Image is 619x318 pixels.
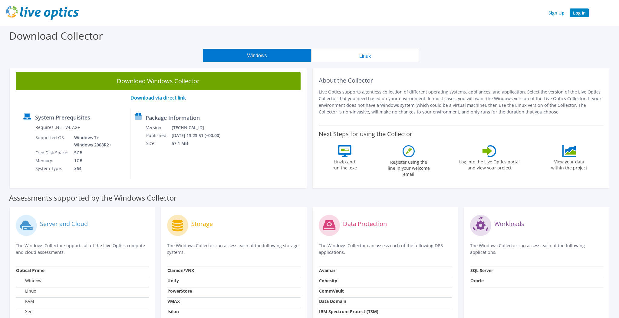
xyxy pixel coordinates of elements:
p: The Windows Collector can assess each of the following DPS applications. [319,242,452,256]
td: Free Disk Space: [35,149,70,157]
td: x64 [70,165,113,172]
p: Live Optics supports agentless collection of different operating systems, appliances, and applica... [319,89,604,115]
strong: VMAX [167,298,180,304]
label: Assessments supported by the Windows Collector [9,195,177,201]
td: Supported OS: [35,134,70,149]
label: Workloads [494,221,524,227]
label: Register using the line in your welcome email [386,157,431,177]
label: Log into the Live Optics portal and view your project [459,157,520,171]
label: Server and Cloud [40,221,88,227]
h2: About the Collector [319,77,604,84]
td: System Type: [35,165,70,172]
a: Log In [570,8,589,17]
td: Windows 7+ Windows 2008R2+ [70,134,113,149]
label: KVM [16,298,34,304]
td: [TECHNICAL_ID] [171,124,228,132]
strong: PowerStore [167,288,192,294]
td: Size: [146,139,171,147]
td: [DATE] 13:23:51 (+00:00) [171,132,228,139]
p: The Windows Collector can assess each of the following applications. [470,242,603,256]
label: Download Collector [9,29,103,43]
a: Download via direct link [130,94,186,101]
td: Published: [146,132,171,139]
strong: IBM Spectrum Protect (TSM) [319,309,378,314]
label: View your data within the project [548,157,591,171]
button: Linux [311,49,419,62]
label: Next Steps for using the Collector [319,130,412,138]
label: Xen [16,309,33,315]
label: Requires .NET V4.7.2+ [35,124,80,130]
label: Data Protection [343,221,387,227]
td: Version: [146,124,171,132]
strong: Cohesity [319,278,337,284]
a: Download Windows Collector [16,72,301,90]
label: Storage [191,221,213,227]
label: Windows [16,278,44,284]
label: Package Information [146,115,200,121]
strong: Unity [167,278,179,284]
strong: CommVault [319,288,344,294]
td: Memory: [35,157,70,165]
strong: Data Domain [319,298,346,304]
td: 5GB [70,149,113,157]
label: System Prerequisites [35,114,90,120]
p: The Windows Collector supports all of the Live Optics compute and cloud assessments. [16,242,149,256]
strong: Oracle [470,278,484,284]
label: Linux [16,288,36,294]
strong: Avamar [319,267,335,273]
img: live_optics_svg.svg [6,6,79,20]
strong: Isilon [167,309,179,314]
button: Windows [203,49,311,62]
label: Unzip and run the .exe [331,157,359,171]
strong: Optical Prime [16,267,44,273]
p: The Windows Collector can assess each of the following storage systems. [167,242,300,256]
td: 1GB [70,157,113,165]
strong: Clariion/VNX [167,267,194,273]
a: Sign Up [545,8,568,17]
td: 57.1 MB [171,139,228,147]
strong: SQL Server [470,267,493,273]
